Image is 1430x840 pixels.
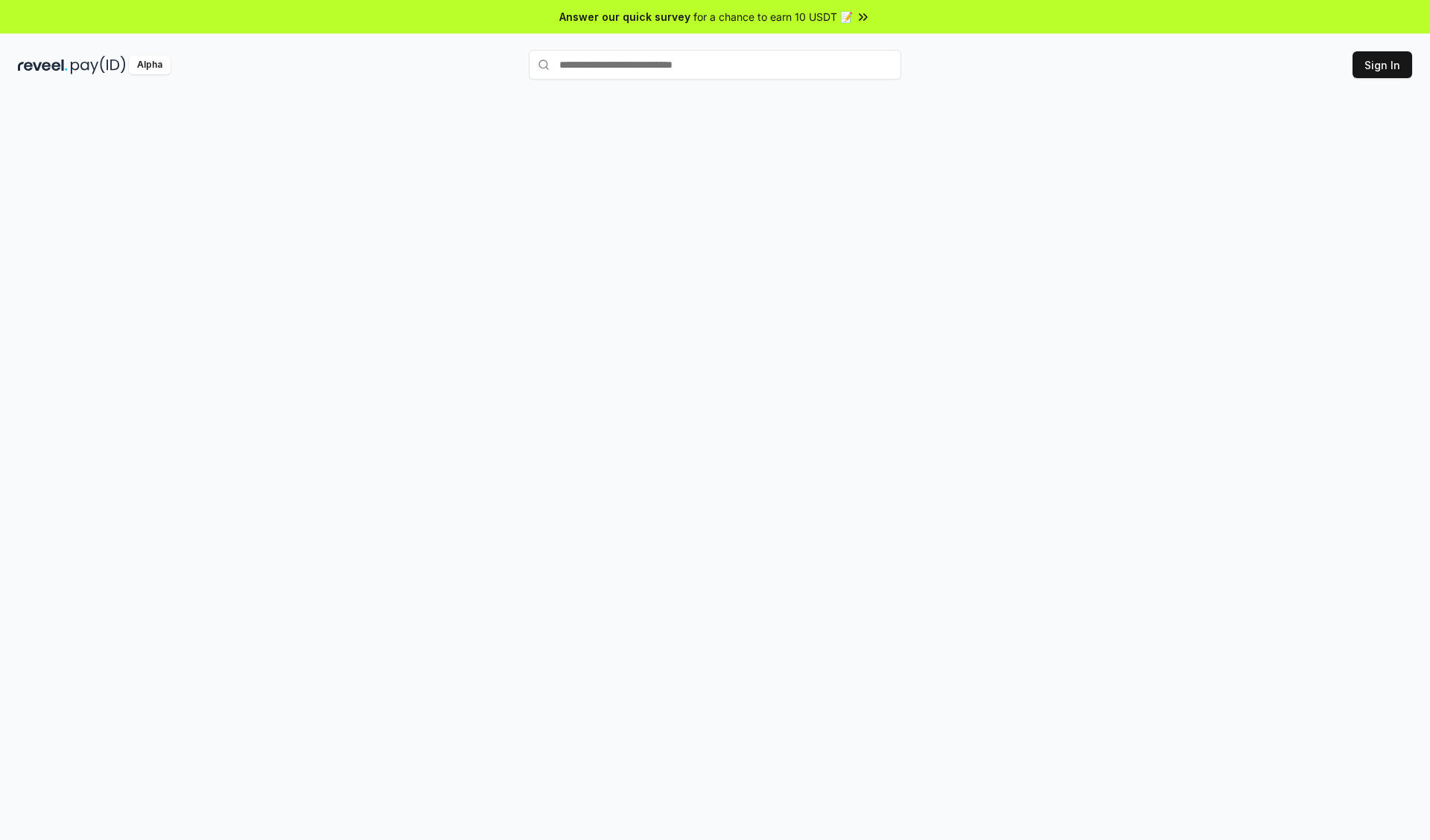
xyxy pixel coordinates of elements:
span: for a chance to earn 10 USDT 📝 [693,9,853,25]
img: reveel_dark [18,56,68,74]
span: Answer our quick survey [559,9,690,25]
button: Sign In [1353,51,1412,78]
div: Alpha [129,56,171,74]
img: pay_id [71,56,126,74]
